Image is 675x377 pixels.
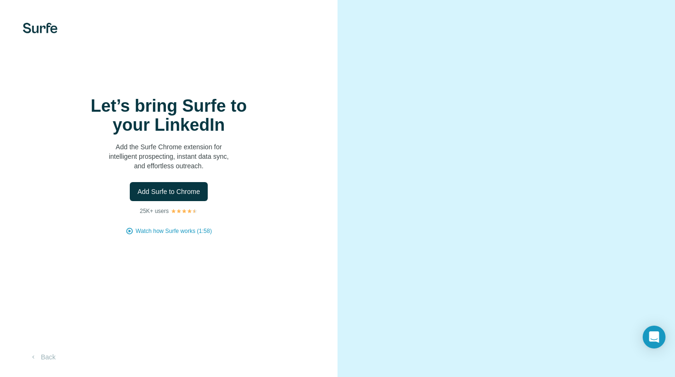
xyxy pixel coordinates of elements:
[137,187,200,196] span: Add Surfe to Chrome
[23,348,62,366] button: Back
[643,326,665,348] div: Open Intercom Messenger
[135,227,212,235] button: Watch how Surfe works (1:58)
[140,207,169,215] p: 25K+ users
[130,182,208,201] button: Add Surfe to Chrome
[171,208,198,214] img: Rating Stars
[23,23,58,33] img: Surfe's logo
[74,97,264,135] h1: Let’s bring Surfe to your LinkedIn
[74,142,264,171] p: Add the Surfe Chrome extension for intelligent prospecting, instant data sync, and effortless out...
